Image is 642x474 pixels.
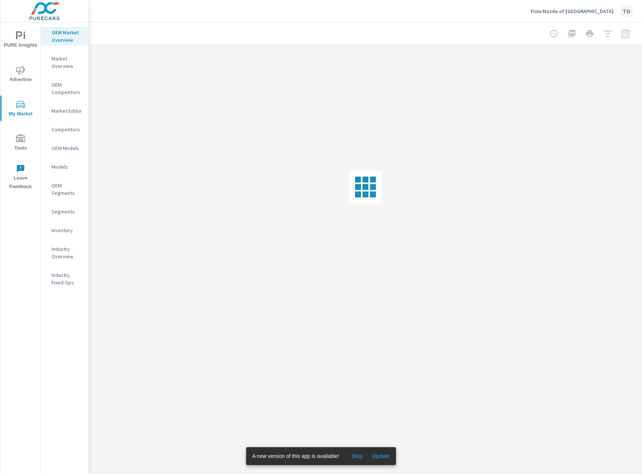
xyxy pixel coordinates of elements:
[41,161,89,172] div: Models
[41,269,89,288] div: Industry Fixed Ops
[348,453,366,459] span: Skip
[3,164,38,191] span: Leave Feedback
[531,8,614,15] p: Flow Mazda of [GEOGRAPHIC_DATA]
[620,4,633,18] div: TO
[41,180,89,199] div: OEM Segments
[52,55,83,70] p: Market Overview
[41,124,89,135] div: Competitors
[52,107,83,115] p: Market Editor
[41,206,89,217] div: Segments
[52,182,83,197] p: OEM Segments
[52,245,83,260] p: Industry Overview
[41,143,89,154] div: OEM Models
[52,144,83,152] p: OEM Models
[52,29,83,44] p: OEM Market Overview
[252,453,339,459] span: A new version of this app is available!
[52,163,83,171] p: Models
[41,243,89,262] div: Industry Overview
[52,81,83,96] p: OEM Competitors
[3,31,38,50] span: PURE Insights
[52,271,83,286] p: Industry Fixed Ops
[41,105,89,116] div: Market Editor
[0,22,41,194] div: nav menu
[369,450,393,462] button: Update
[345,450,369,462] button: Skip
[52,208,83,215] p: Segments
[52,126,83,133] p: Competitors
[372,453,390,459] span: Update
[41,53,89,72] div: Market Overview
[52,227,83,234] p: Inventory
[41,79,89,98] div: OEM Competitors
[3,134,38,153] span: Tools
[3,100,38,118] span: My Market
[41,225,89,236] div: Inventory
[3,66,38,84] span: Advertise
[41,27,89,46] div: OEM Market Overview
